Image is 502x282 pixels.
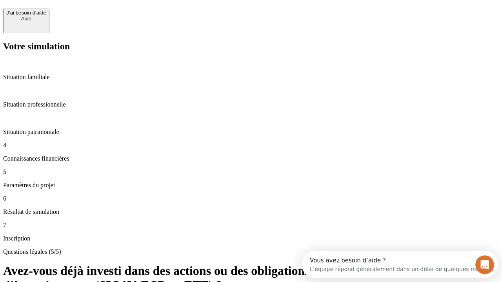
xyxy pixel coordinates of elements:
[3,142,499,149] p: 4
[3,41,499,52] h2: Votre simulation
[3,208,499,215] p: Résultat de simulation
[8,13,193,21] div: L’équipe répond généralement dans un délai de quelques minutes.
[8,7,193,13] div: Vous avez besoin d’aide ?
[302,251,498,278] iframe: Intercom live chat discovery launcher
[3,248,499,255] p: Questions légales (5/5)
[3,235,499,242] p: Inscription
[3,168,499,175] p: 5
[475,255,494,274] iframe: Intercom live chat
[3,3,216,25] div: Ouvrir le Messenger Intercom
[3,9,49,33] button: J’ai besoin d'aideAide
[3,128,499,136] p: Situation patrimoniale
[3,222,499,229] p: 7
[3,155,499,162] p: Connaissances financières
[3,101,499,108] p: Situation professionnelle
[3,74,499,81] p: Situation familiale
[6,10,46,16] div: J’ai besoin d'aide
[3,195,499,202] p: 6
[6,16,46,22] div: Aide
[3,182,499,189] p: Paramètres du projet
